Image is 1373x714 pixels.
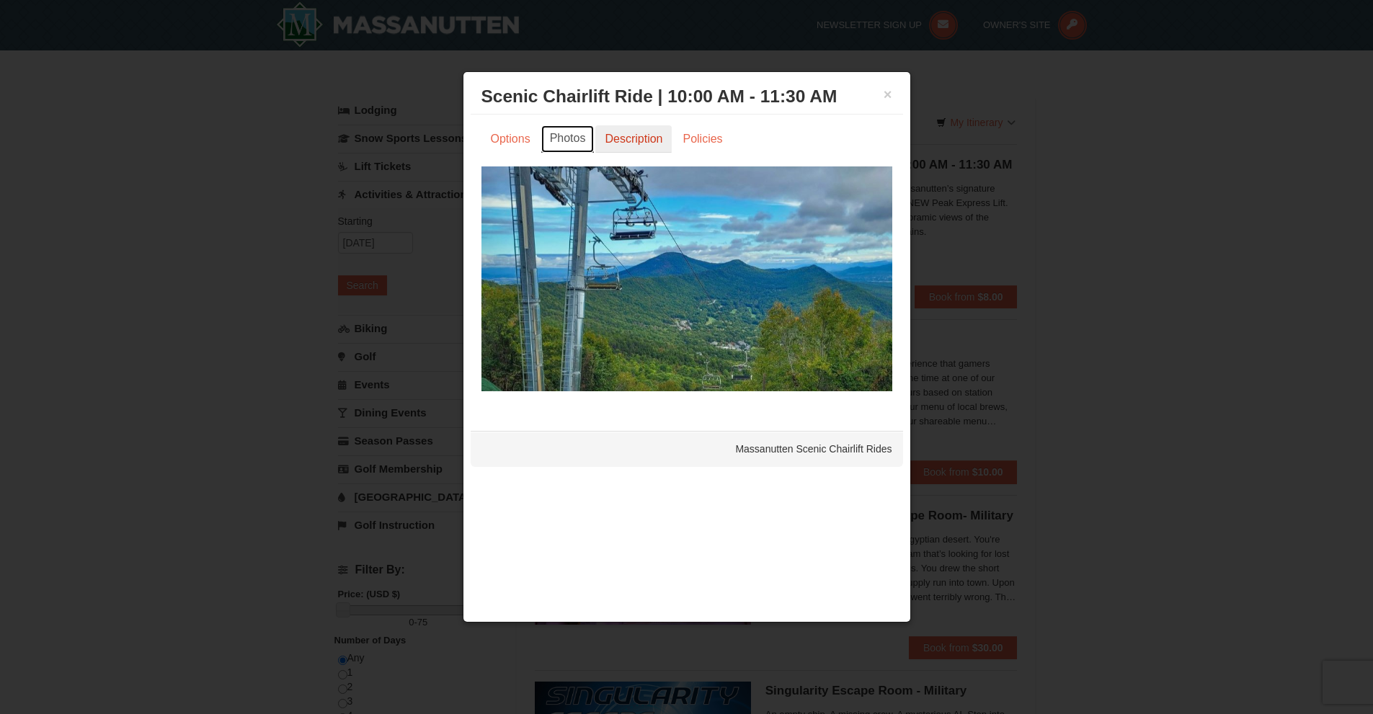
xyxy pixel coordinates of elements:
[481,125,540,153] a: Options
[481,86,892,107] h3: Scenic Chairlift Ride | 10:00 AM - 11:30 AM
[884,87,892,102] button: ×
[673,125,732,153] a: Policies
[595,125,672,153] a: Description
[541,125,595,153] a: Photos
[471,431,903,467] div: Massanutten Scenic Chairlift Rides
[481,166,892,391] img: 24896431-1-a2e2611b.jpg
